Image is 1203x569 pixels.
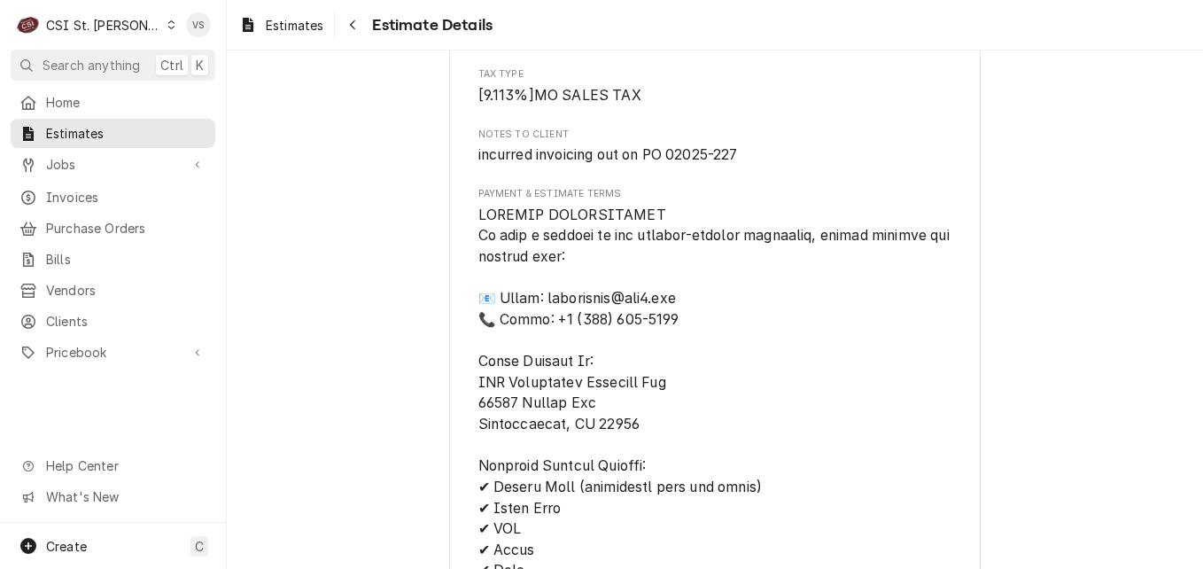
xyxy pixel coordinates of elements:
[232,11,330,40] a: Estimates
[338,11,367,39] button: Navigate back
[478,128,952,166] div: Notes to Client
[478,146,738,163] span: incurred invoicing out on PO 02025-227
[46,219,206,238] span: Purchase Orders
[196,56,204,74] span: K
[478,187,952,201] span: Payment & Estimate Terms
[46,343,180,362] span: Pricebook
[478,87,641,104] span: [ 9.113 %] MO SALES TAX
[478,128,952,142] span: Notes to Client
[16,12,41,37] div: C
[195,537,204,556] span: C
[46,188,206,207] span: Invoices
[11,276,215,305] a: Vendors
[11,482,215,511] a: Go to What's New
[11,50,215,81] button: Search anythingCtrlK
[478,85,952,106] span: Tax Type
[266,16,323,35] span: Estimates
[46,250,206,269] span: Bills
[11,150,215,179] a: Go to Jobs
[46,155,180,174] span: Jobs
[46,487,205,506] span: What's New
[11,88,215,117] a: Home
[11,119,215,148] a: Estimates
[478,144,952,166] span: Notes to Client
[46,93,206,112] span: Home
[367,13,493,37] span: Estimate Details
[46,539,87,554] span: Create
[160,56,183,74] span: Ctrl
[43,56,140,74] span: Search anything
[16,12,41,37] div: CSI St. Louis's Avatar
[11,451,215,480] a: Go to Help Center
[186,12,211,37] div: VS
[478,67,952,105] div: Tax Type
[46,124,206,143] span: Estimates
[11,338,215,367] a: Go to Pricebook
[46,281,206,300] span: Vendors
[46,456,205,475] span: Help Center
[186,12,211,37] div: Vicky Stuesse's Avatar
[478,67,952,82] span: Tax Type
[11,245,215,274] a: Bills
[46,312,206,331] span: Clients
[11,214,215,243] a: Purchase Orders
[11,307,215,336] a: Clients
[46,16,161,35] div: CSI St. [PERSON_NAME]
[11,183,215,212] a: Invoices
